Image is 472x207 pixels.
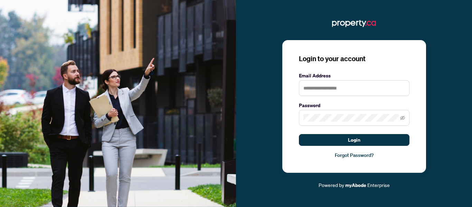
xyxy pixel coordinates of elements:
a: myAbode [345,181,366,189]
button: Login [299,134,409,146]
label: Password [299,102,409,109]
img: ma-logo [332,18,376,29]
span: Powered by [319,182,344,188]
span: Login [348,134,360,145]
label: Email Address [299,72,409,79]
span: eye-invisible [400,115,405,120]
h3: Login to your account [299,54,409,64]
a: Forgot Password? [299,151,409,159]
span: Enterprise [367,182,390,188]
